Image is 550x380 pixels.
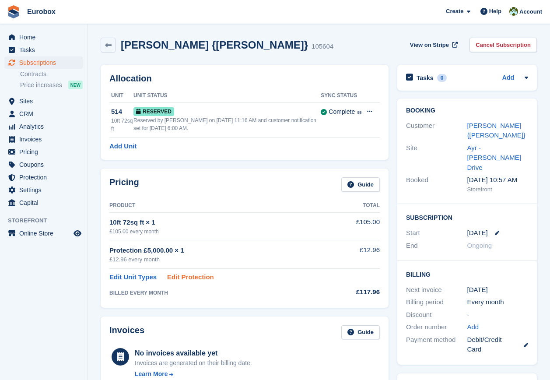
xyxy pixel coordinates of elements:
[4,197,83,209] a: menu
[406,322,467,332] div: Order number
[19,120,72,133] span: Analytics
[109,177,139,192] h2: Pricing
[109,218,330,228] div: 10ft 72sq ft × 1
[19,31,72,43] span: Home
[406,241,467,251] div: End
[19,197,72,209] span: Capital
[519,7,542,16] span: Account
[509,7,518,16] img: Lorna Russell
[469,38,537,52] a: Cancel Subscription
[4,120,83,133] a: menu
[437,74,447,82] div: 0
[406,228,467,238] div: Start
[24,4,59,19] a: Eurobox
[4,44,83,56] a: menu
[4,158,83,171] a: menu
[4,31,83,43] a: menu
[467,175,529,185] div: [DATE] 10:57 AM
[4,56,83,69] a: menu
[417,74,434,82] h2: Tasks
[467,310,529,320] div: -
[4,95,83,107] a: menu
[489,7,501,16] span: Help
[4,133,83,145] a: menu
[467,122,525,139] a: [PERSON_NAME] {[PERSON_NAME]}
[341,177,380,192] a: Guide
[467,322,479,332] a: Add
[20,70,83,78] a: Contracts
[330,240,380,269] td: £12.96
[406,270,528,278] h2: Billing
[109,325,144,340] h2: Invoices
[135,369,252,379] a: Learn More
[406,175,467,194] div: Booked
[446,7,463,16] span: Create
[4,184,83,196] a: menu
[410,41,449,49] span: View on Stripe
[4,146,83,158] a: menu
[467,185,529,194] div: Storefront
[312,42,333,52] div: 105604
[502,73,514,83] a: Add
[19,146,72,158] span: Pricing
[109,199,330,213] th: Product
[135,369,168,379] div: Learn More
[467,144,521,171] a: Ayr - [PERSON_NAME] Drive
[109,89,133,103] th: Unit
[4,108,83,120] a: menu
[330,212,380,240] td: £105.00
[19,95,72,107] span: Sites
[321,89,361,103] th: Sync Status
[406,107,528,114] h2: Booking
[135,348,252,359] div: No invoices available yet
[4,171,83,183] a: menu
[406,285,467,295] div: Next invoice
[19,56,72,69] span: Subscriptions
[330,287,380,297] div: £117.96
[68,81,83,89] div: NEW
[357,111,361,115] img: icon-info-grey-7440780725fd019a000dd9b08b2336e03edf1995a4989e88bcd33f0948082b44.svg
[20,81,62,89] span: Price increases
[72,228,83,239] a: Preview store
[329,107,355,116] div: Complete
[4,227,83,239] a: menu
[109,228,330,236] div: £105.00 every month
[133,116,321,132] div: Reserved by [PERSON_NAME] on [DATE] 11:16 AM and customer notification set for [DATE] 6:00 AM.
[467,285,529,295] div: [DATE]
[167,272,214,282] a: Edit Protection
[406,297,467,307] div: Billing period
[121,39,308,51] h2: [PERSON_NAME] {[PERSON_NAME]}
[341,325,380,340] a: Guide
[406,335,467,355] div: Payment method
[406,213,528,222] h2: Subscription
[109,74,380,84] h2: Allocation
[8,216,87,225] span: Storefront
[109,255,330,264] div: £12.96 every month
[406,143,467,173] div: Site
[109,246,330,256] div: Protection £5,000.00 × 1
[109,289,330,297] div: BILLED EVERY MONTH
[109,272,157,282] a: Edit Unit Types
[109,141,137,151] a: Add Unit
[19,227,72,239] span: Online Store
[111,117,133,133] div: 10ft 72sq ft
[19,171,72,183] span: Protection
[19,44,72,56] span: Tasks
[406,38,459,52] a: View on Stripe
[19,108,72,120] span: CRM
[467,242,492,249] span: Ongoing
[133,107,174,116] span: Reserved
[111,107,133,117] div: 514
[467,335,529,355] div: Debit/Credit Card
[20,80,83,90] a: Price increases NEW
[467,297,529,307] div: Every month
[467,228,488,238] time: 2025-09-06 00:00:00 UTC
[7,5,20,18] img: stora-icon-8386f47178a22dfd0bd8f6a31ec36ba5ce8667c1dd55bd0f319d3a0aa187defe.svg
[19,158,72,171] span: Coupons
[135,359,252,368] div: Invoices are generated on their billing date.
[19,184,72,196] span: Settings
[406,310,467,320] div: Discount
[330,199,380,213] th: Total
[19,133,72,145] span: Invoices
[133,89,321,103] th: Unit Status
